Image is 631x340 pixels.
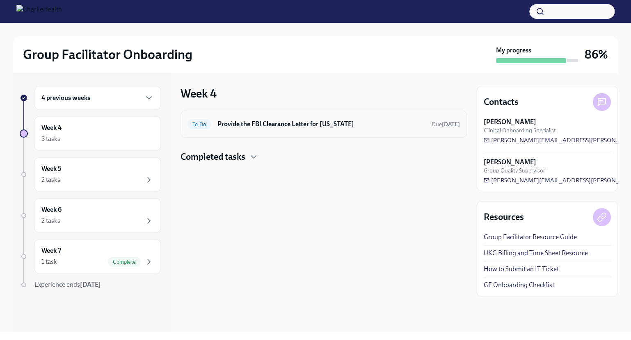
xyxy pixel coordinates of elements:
[187,121,211,127] span: To Do
[585,47,608,62] h3: 86%
[181,151,467,163] div: Completed tasks
[181,86,217,101] h3: Week 4
[484,281,554,290] a: GF Onboarding Checklist
[484,265,559,274] a: How to Submit an IT Ticket
[34,281,101,288] span: Experience ends
[181,151,245,163] h4: Completed tasks
[80,281,101,288] strong: [DATE]
[20,239,161,274] a: Week 71 taskComplete
[41,205,62,214] h6: Week 6
[41,134,60,143] div: 3 tasks
[41,246,61,255] h6: Week 7
[496,46,531,55] strong: My progress
[41,257,57,266] div: 1 task
[484,158,536,167] strong: [PERSON_NAME]
[484,167,545,175] span: Group Quality Supervisor
[484,249,588,258] a: UKG Billing and Time Sheet Resource
[484,233,577,242] a: Group Facilitator Resource Guide
[484,96,519,108] h4: Contacts
[484,211,524,223] h4: Resources
[442,121,460,128] strong: [DATE]
[217,120,425,129] h6: Provide the FBI Clearance Letter for [US_STATE]
[41,216,60,225] div: 2 tasks
[23,46,192,63] h2: Group Facilitator Onboarding
[484,127,556,134] span: Clinical Onboarding Specialist
[16,5,62,18] img: CharlieHealth
[20,157,161,192] a: Week 52 tasks
[484,118,536,127] strong: [PERSON_NAME]
[41,123,62,132] h6: Week 4
[34,86,161,110] div: 4 previous weeks
[432,121,460,128] span: Due
[41,175,60,184] div: 2 tasks
[20,198,161,233] a: Week 62 tasks
[432,120,460,128] span: September 2nd, 2025 08:00
[20,116,161,151] a: Week 43 tasks
[41,93,90,102] h6: 4 previous weeks
[41,164,62,173] h6: Week 5
[187,118,460,131] a: To DoProvide the FBI Clearance Letter for [US_STATE]Due[DATE]
[108,259,141,265] span: Complete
